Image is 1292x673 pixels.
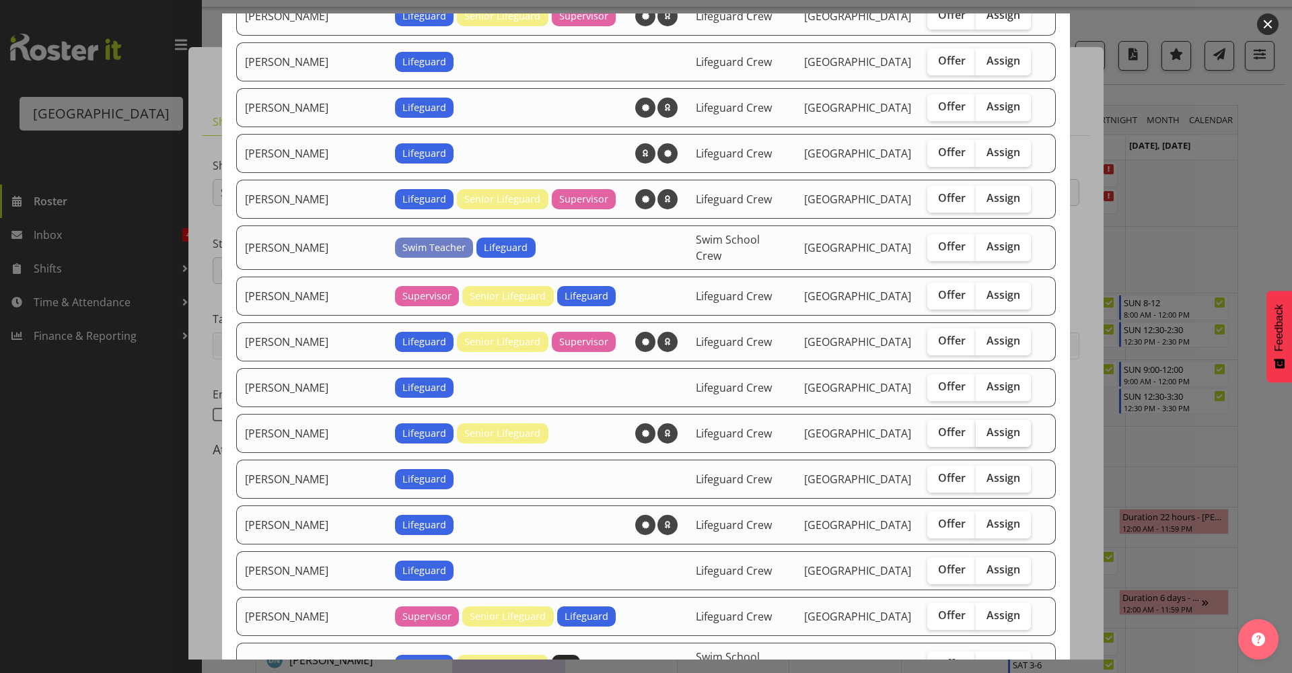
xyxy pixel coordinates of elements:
[938,425,966,439] span: Offer
[402,9,446,24] span: Lifeguard
[986,191,1020,205] span: Assign
[804,334,911,349] span: [GEOGRAPHIC_DATA]
[402,518,446,532] span: Lifeguard
[804,563,911,578] span: [GEOGRAPHIC_DATA]
[464,426,540,441] span: Senior Lifeguard
[804,380,911,395] span: [GEOGRAPHIC_DATA]
[402,192,446,207] span: Lifeguard
[464,334,540,349] span: Senior Lifeguard
[565,289,608,304] span: Lifeguard
[402,658,446,672] span: Lifeguard
[696,9,772,24] span: Lifeguard Crew
[804,240,911,255] span: [GEOGRAPHIC_DATA]
[986,471,1020,485] span: Assign
[565,609,608,624] span: Lifeguard
[804,146,911,161] span: [GEOGRAPHIC_DATA]
[804,472,911,487] span: [GEOGRAPHIC_DATA]
[804,658,911,672] span: [GEOGRAPHIC_DATA]
[696,192,772,207] span: Lifeguard Crew
[236,505,387,544] td: [PERSON_NAME]
[402,289,452,304] span: Supervisor
[236,42,387,81] td: [PERSON_NAME]
[938,608,966,622] span: Offer
[464,192,540,207] span: Senior Lifeguard
[236,597,387,636] td: [PERSON_NAME]
[236,460,387,499] td: [PERSON_NAME]
[804,518,911,532] span: [GEOGRAPHIC_DATA]
[559,192,608,207] span: Supervisor
[402,472,446,487] span: Lifeguard
[986,334,1020,347] span: Assign
[986,240,1020,253] span: Assign
[1252,633,1265,646] img: help-xxl-2.png
[696,100,772,115] span: Lifeguard Crew
[938,54,966,67] span: Offer
[402,334,446,349] span: Lifeguard
[236,322,387,361] td: [PERSON_NAME]
[804,609,911,624] span: [GEOGRAPHIC_DATA]
[402,563,446,578] span: Lifeguard
[696,146,772,161] span: Lifeguard Crew
[938,145,966,159] span: Offer
[696,518,772,532] span: Lifeguard Crew
[236,368,387,407] td: [PERSON_NAME]
[696,334,772,349] span: Lifeguard Crew
[986,288,1020,302] span: Assign
[804,100,911,115] span: [GEOGRAPHIC_DATA]
[938,288,966,302] span: Offer
[236,180,387,219] td: [PERSON_NAME]
[986,8,1020,22] span: Assign
[986,380,1020,393] span: Assign
[938,8,966,22] span: Offer
[938,657,966,670] span: Offer
[938,563,966,576] span: Offer
[559,334,608,349] span: Supervisor
[986,145,1020,159] span: Assign
[804,9,911,24] span: [GEOGRAPHIC_DATA]
[559,9,608,24] span: Supervisor
[986,100,1020,113] span: Assign
[696,232,760,263] span: Swim School Crew
[986,608,1020,622] span: Assign
[938,191,966,205] span: Offer
[938,517,966,530] span: Offer
[938,240,966,253] span: Offer
[402,55,446,69] span: Lifeguard
[236,277,387,316] td: [PERSON_NAME]
[484,240,528,255] span: Lifeguard
[696,472,772,487] span: Lifeguard Crew
[236,414,387,453] td: [PERSON_NAME]
[938,471,966,485] span: Offer
[986,517,1020,530] span: Assign
[804,426,911,441] span: [GEOGRAPHIC_DATA]
[236,551,387,590] td: [PERSON_NAME]
[986,657,1020,670] span: Assign
[236,134,387,173] td: [PERSON_NAME]
[1273,304,1285,351] span: Feedback
[696,380,772,395] span: Lifeguard Crew
[696,426,772,441] span: Lifeguard Crew
[470,609,546,624] span: Senior Lifeguard
[938,100,966,113] span: Offer
[1266,291,1292,382] button: Feedback - Show survey
[696,55,772,69] span: Lifeguard Crew
[804,192,911,207] span: [GEOGRAPHIC_DATA]
[402,100,446,115] span: Lifeguard
[402,146,446,161] span: Lifeguard
[938,334,966,347] span: Offer
[236,225,387,270] td: [PERSON_NAME]
[804,55,911,69] span: [GEOGRAPHIC_DATA]
[986,54,1020,67] span: Assign
[402,426,446,441] span: Lifeguard
[402,380,446,395] span: Lifeguard
[938,380,966,393] span: Offer
[986,563,1020,576] span: Assign
[696,609,772,624] span: Lifeguard Crew
[986,425,1020,439] span: Assign
[804,289,911,304] span: [GEOGRAPHIC_DATA]
[696,563,772,578] span: Lifeguard Crew
[464,9,540,24] span: Senior Lifeguard
[402,240,466,255] span: Swim Teacher
[464,658,540,672] span: Senior Lifeguard
[402,609,452,624] span: Supervisor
